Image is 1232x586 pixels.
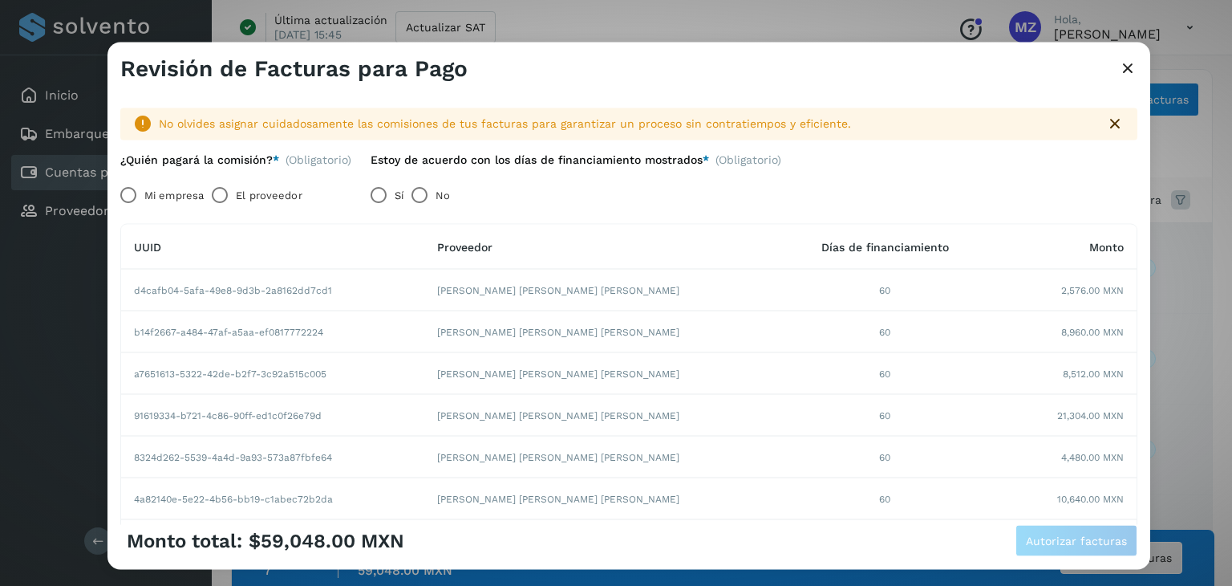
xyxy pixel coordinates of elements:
[286,153,351,166] span: (Obligatorio)
[1061,324,1124,339] span: 8,960.00 MXN
[121,353,424,395] td: a7651613-5322-42de-b2f7-3c92a515c005
[783,478,987,520] td: 60
[121,437,424,478] td: 8324d262-5539-4a4d-9a93-573a87fbfe64
[715,153,781,173] span: (Obligatorio)
[1057,491,1124,506] span: 10,640.00 MXN
[236,179,302,211] label: El proveedor
[1061,450,1124,464] span: 4,480.00 MXN
[371,153,709,166] label: Estoy de acuerdo con los días de financiamiento mostrados
[424,520,783,562] td: [PERSON_NAME] [PERSON_NAME] [PERSON_NAME]
[1063,366,1124,380] span: 8,512.00 MXN
[437,240,492,253] span: Proveedor
[121,520,424,562] td: 28a4c6dd-1488-42aa-99d5-b25b542e2ea6
[783,353,987,395] td: 60
[1057,408,1124,422] span: 21,304.00 MXN
[121,478,424,520] td: 4a82140e-5e22-4b56-bb19-c1abec72b2da
[1061,283,1124,297] span: 2,576.00 MXN
[783,437,987,478] td: 60
[159,116,1092,132] div: No olvides asignar cuidadosamente las comisiones de tus facturas para garantizar un proceso sin c...
[424,311,783,353] td: [PERSON_NAME] [PERSON_NAME] [PERSON_NAME]
[395,179,403,211] label: Sí
[121,395,424,437] td: 91619334-b721-4c86-90ff-ed1c0f26e79d
[120,153,279,166] label: ¿Quién pagará la comisión?
[121,270,424,311] td: d4cafb04-5afa-49e8-9d3b-2a8162dd7cd1
[120,55,468,83] h3: Revisión de Facturas para Pago
[424,353,783,395] td: [PERSON_NAME] [PERSON_NAME] [PERSON_NAME]
[424,478,783,520] td: [PERSON_NAME] [PERSON_NAME] [PERSON_NAME]
[436,179,450,211] label: No
[121,311,424,353] td: b14f2667-a484-47af-a5aa-ef0817772224
[1015,525,1137,557] button: Autorizar facturas
[1089,240,1124,253] span: Monto
[249,529,404,552] span: $59,048.00 MXN
[783,520,987,562] td: 60
[424,395,783,437] td: [PERSON_NAME] [PERSON_NAME] [PERSON_NAME]
[821,240,949,253] span: Días de financiamiento
[144,179,204,211] label: Mi empresa
[783,311,987,353] td: 60
[424,270,783,311] td: [PERSON_NAME] [PERSON_NAME] [PERSON_NAME]
[424,437,783,478] td: [PERSON_NAME] [PERSON_NAME] [PERSON_NAME]
[783,270,987,311] td: 60
[783,395,987,437] td: 60
[127,529,242,552] span: Monto total:
[134,240,161,253] span: UUID
[1026,535,1127,547] span: Autorizar facturas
